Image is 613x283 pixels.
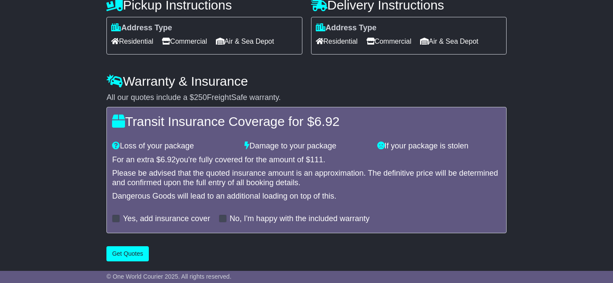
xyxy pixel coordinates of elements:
button: Get Quotes [106,246,149,261]
span: Commercial [366,35,411,48]
div: For an extra $ you're fully covered for the amount of $ . [112,155,501,165]
span: 250 [194,93,207,102]
span: 111 [310,155,323,164]
div: All our quotes include a $ FreightSafe warranty. [106,93,507,103]
label: Address Type [111,23,172,33]
div: Loss of your package [108,141,240,151]
label: Yes, add insurance cover [123,214,210,224]
span: Air & Sea Depot [216,35,274,48]
label: No, I'm happy with the included warranty [230,214,370,224]
span: Residential [111,35,153,48]
span: © One World Courier 2025. All rights reserved. [106,273,231,280]
div: If your package is stolen [373,141,505,151]
div: Dangerous Goods will lead to an additional loading on top of this. [112,192,501,201]
div: Damage to your package [240,141,372,151]
label: Address Type [316,23,377,33]
span: 6.92 [160,155,176,164]
span: Commercial [162,35,207,48]
h4: Warranty & Insurance [106,74,507,88]
span: Air & Sea Depot [420,35,478,48]
span: Residential [316,35,358,48]
div: Please be advised that the quoted insurance amount is an approximation. The definitive price will... [112,169,501,187]
h4: Transit Insurance Coverage for $ [112,114,501,129]
span: 6.92 [315,114,340,129]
